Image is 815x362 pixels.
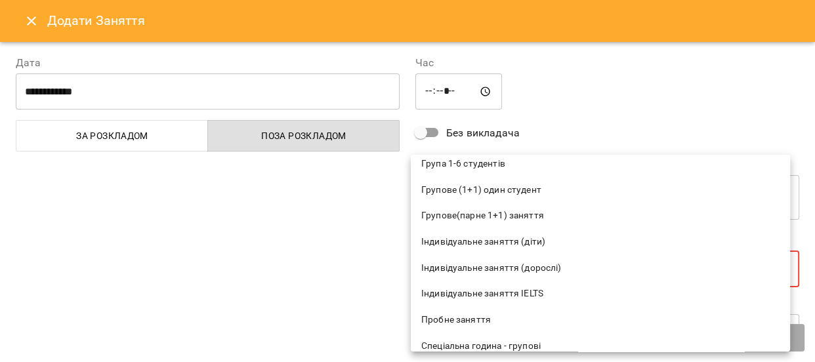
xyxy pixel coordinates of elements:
[421,235,780,249] span: Індивідуальне заняття (діти)
[421,287,780,300] span: Індивідуальне заняття IELTS
[421,313,780,327] span: Пробне заняття
[421,184,780,197] span: Групове (1+1) один студент
[421,262,780,275] span: Індивідуальне заняття (дорослі)
[421,340,780,353] span: Спеціальна година - групові
[421,209,780,222] span: Групове(парне 1+1) заняття
[421,157,780,171] span: Група 1-6 студентів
